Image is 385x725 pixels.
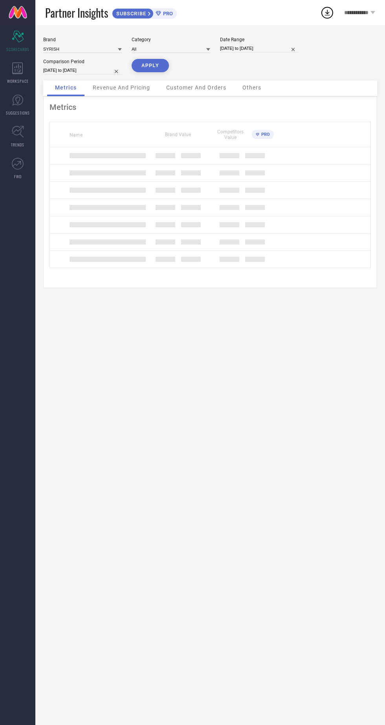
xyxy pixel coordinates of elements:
span: WORKSPACE [7,78,29,84]
button: APPLY [132,59,169,72]
div: Brand [43,37,122,42]
span: Name [70,132,82,138]
div: Open download list [320,5,334,20]
span: SUBSCRIBE [112,11,148,16]
div: Metrics [49,102,371,112]
span: TRENDS [11,142,24,148]
div: Date Range [220,37,299,42]
span: PRO [161,11,173,16]
span: Partner Insights [45,5,108,21]
span: Competitors Value [211,129,250,140]
div: Category [132,37,210,42]
span: Metrics [55,84,77,91]
div: Comparison Period [43,59,122,64]
span: Others [242,84,261,91]
span: FWD [14,173,22,179]
input: Select comparison period [43,66,122,75]
a: SUBSCRIBEPRO [112,6,177,19]
span: SUGGESTIONS [6,110,30,116]
input: Select date range [220,44,299,53]
span: PRO [259,132,270,137]
span: Brand Value [165,132,191,137]
span: Customer And Orders [166,84,226,91]
span: Revenue And Pricing [93,84,150,91]
span: SCORECARDS [6,46,29,52]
